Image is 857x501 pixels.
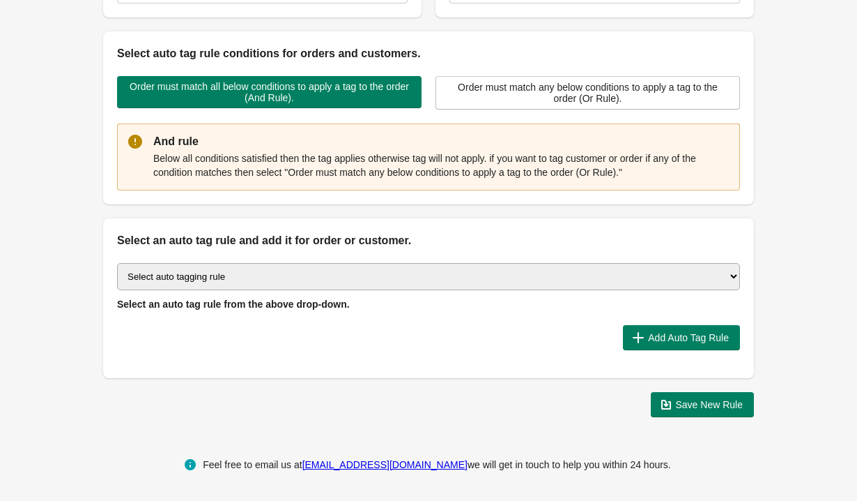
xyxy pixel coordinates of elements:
[623,325,740,350] button: Add Auto Tag Rule
[648,332,729,343] span: Add Auto Tag Rule
[676,399,743,410] span: Save New Rule
[117,232,740,249] h2: Select an auto tag rule and add it for order or customer.
[128,81,410,103] span: Order must match all below conditions to apply a tag to the order (And Rule).
[203,456,671,473] div: Feel free to email us at we will get in touch to help you within 24 hours.
[117,45,740,62] h2: Select auto tag rule conditions for orders and customers.
[435,76,740,110] button: Order must match any below conditions to apply a tag to the order (Or Rule).
[117,76,422,108] button: Order must match all below conditions to apply a tag to the order (And Rule).
[302,459,468,470] a: [EMAIL_ADDRESS][DOMAIN_NAME]
[153,133,729,150] p: And rule
[447,82,728,104] span: Order must match any below conditions to apply a tag to the order (Or Rule).
[117,299,350,310] span: Select an auto tag rule from the above drop-down.
[153,151,729,179] p: Below all conditions satisfied then the tag applies otherwise tag will not apply. if you want to ...
[651,392,755,417] button: Save New Rule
